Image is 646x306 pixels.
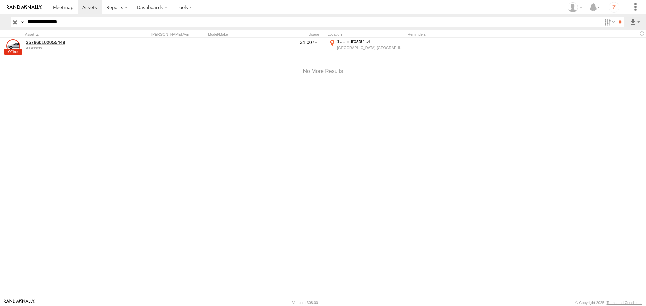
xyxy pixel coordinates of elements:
[20,17,25,27] label: Search Query
[272,39,319,45] div: 34,007
[337,45,404,50] div: [GEOGRAPHIC_DATA],[GEOGRAPHIC_DATA]
[151,32,205,37] div: [PERSON_NAME]./Vin
[26,46,118,50] div: undefined
[602,17,616,27] label: Search Filter Options
[7,5,42,10] img: rand-logo.svg
[25,32,119,37] div: Click to Sort
[26,39,118,45] a: 357660102055449
[4,299,35,306] a: Visit our Website
[328,32,405,37] div: Location
[292,301,318,305] div: Version: 308.00
[208,32,268,37] div: Model/Make
[337,38,404,44] div: 101 Eurostar Dr
[408,32,515,37] div: Reminders
[328,38,405,56] label: Click to View Current Location
[629,17,641,27] label: Export results as...
[638,30,646,37] span: Refresh
[607,301,642,305] a: Terms and Conditions
[609,2,619,13] i: ?
[565,2,585,12] div: Randy Yohe
[575,301,642,305] div: © Copyright 2025 -
[6,39,20,53] a: View Asset Details
[271,32,325,37] div: Usage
